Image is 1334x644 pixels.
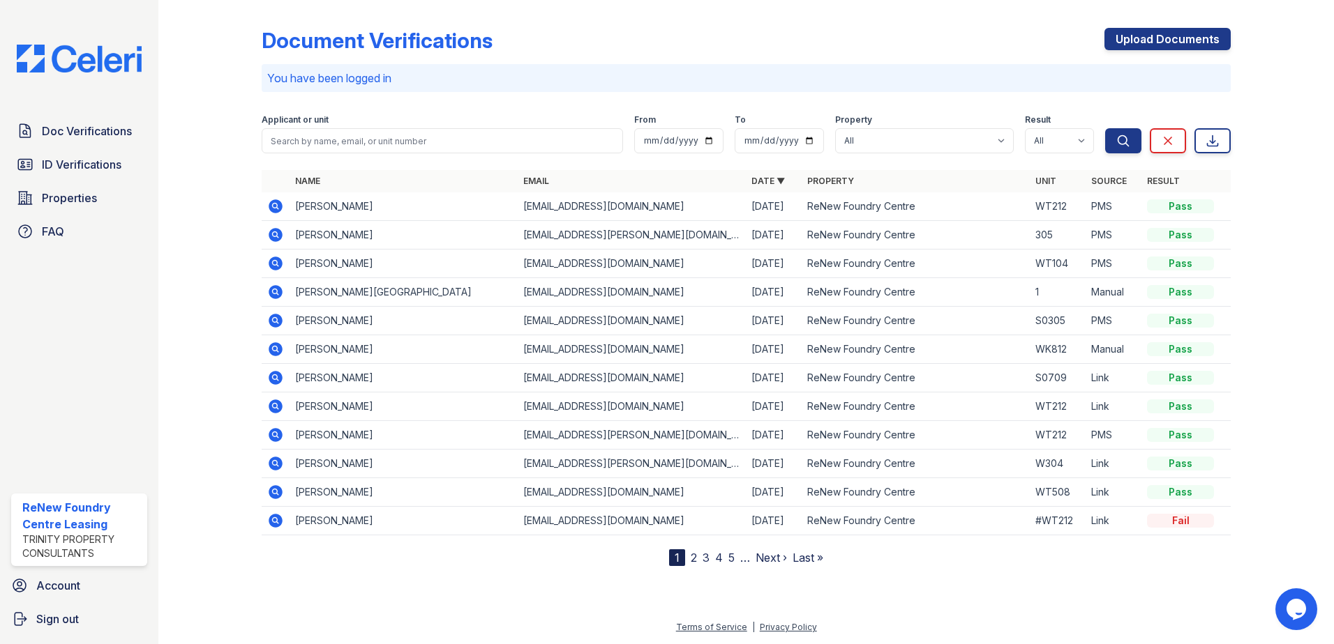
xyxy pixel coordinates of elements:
td: PMS [1086,307,1141,335]
a: Privacy Policy [760,622,817,632]
div: Pass [1147,228,1214,242]
td: ReNew Foundry Centre [802,221,1030,250]
div: ReNew Foundry Centre Leasing [22,499,142,532]
span: … [740,549,750,566]
td: WK812 [1030,335,1086,364]
td: [DATE] [746,221,802,250]
span: Account [36,577,80,594]
td: [PERSON_NAME] [290,221,518,250]
td: 1 [1030,278,1086,307]
td: PMS [1086,192,1141,221]
div: Pass [1147,199,1214,213]
td: WT212 [1030,421,1086,450]
div: Fail [1147,514,1214,528]
span: ID Verifications [42,156,121,173]
td: [DATE] [746,278,802,307]
td: W304 [1030,450,1086,478]
div: Trinity Property Consultants [22,532,142,560]
span: Properties [42,190,97,206]
a: Account [6,572,153,599]
td: [PERSON_NAME] [290,192,518,221]
td: [PERSON_NAME] [290,335,518,364]
td: [DATE] [746,478,802,507]
iframe: chat widget [1275,588,1320,630]
a: Date ▼ [751,176,785,186]
td: ReNew Foundry Centre [802,364,1030,392]
td: [EMAIL_ADDRESS][DOMAIN_NAME] [518,507,746,535]
td: [PERSON_NAME] [290,392,518,421]
td: [EMAIL_ADDRESS][DOMAIN_NAME] [518,250,746,278]
td: [DATE] [746,421,802,450]
td: [PERSON_NAME] [290,421,518,450]
td: [PERSON_NAME][GEOGRAPHIC_DATA] [290,278,518,307]
a: Unit [1035,176,1056,186]
td: [DATE] [746,364,802,392]
img: CE_Logo_Blue-a8612792a0a2168367f1c8372b55b34899dd931a85d93a1a3d3e32e68fde9ad4.png [6,45,153,72]
td: ReNew Foundry Centre [802,192,1030,221]
td: [PERSON_NAME] [290,364,518,392]
td: [PERSON_NAME] [290,478,518,507]
td: S0305 [1030,307,1086,335]
td: [DATE] [746,392,802,421]
td: ReNew Foundry Centre [802,307,1030,335]
span: Doc Verifications [42,123,132,139]
label: Applicant or unit [262,114,329,125]
a: Upload Documents [1104,28,1231,50]
td: Link [1086,507,1141,535]
td: Link [1086,364,1141,392]
td: #WT212 [1030,507,1086,535]
a: 3 [703,551,710,565]
div: Pass [1147,314,1214,328]
p: You have been logged in [267,70,1225,86]
div: Pass [1147,485,1214,499]
td: ReNew Foundry Centre [802,450,1030,478]
td: WT212 [1030,192,1086,221]
div: Pass [1147,371,1214,385]
td: Link [1086,450,1141,478]
div: 1 [669,549,685,566]
a: Next › [756,551,787,565]
a: Doc Verifications [11,117,147,145]
div: Pass [1147,256,1214,270]
td: WT104 [1030,250,1086,278]
td: ReNew Foundry Centre [802,392,1030,421]
td: ReNew Foundry Centre [802,250,1030,278]
a: Result [1147,176,1180,186]
div: | [752,622,755,632]
a: Email [523,176,549,186]
div: Pass [1147,285,1214,299]
td: Link [1086,478,1141,507]
td: [DATE] [746,507,802,535]
td: [PERSON_NAME] [290,250,518,278]
span: FAQ [42,223,64,240]
td: Manual [1086,335,1141,364]
a: ID Verifications [11,151,147,178]
td: [EMAIL_ADDRESS][DOMAIN_NAME] [518,192,746,221]
label: From [634,114,656,125]
input: Search by name, email, or unit number [262,128,623,153]
td: [DATE] [746,250,802,278]
label: Property [835,114,872,125]
td: [PERSON_NAME] [290,450,518,478]
td: PMS [1086,250,1141,278]
td: [EMAIL_ADDRESS][DOMAIN_NAME] [518,278,746,307]
td: [EMAIL_ADDRESS][DOMAIN_NAME] [518,335,746,364]
td: WT508 [1030,478,1086,507]
td: S0709 [1030,364,1086,392]
a: 5 [728,551,735,565]
td: [EMAIL_ADDRESS][DOMAIN_NAME] [518,392,746,421]
td: [DATE] [746,335,802,364]
a: 2 [691,551,697,565]
a: Properties [11,184,147,212]
td: [PERSON_NAME] [290,307,518,335]
td: ReNew Foundry Centre [802,421,1030,450]
td: ReNew Foundry Centre [802,335,1030,364]
span: Sign out [36,611,79,627]
td: [DATE] [746,307,802,335]
div: Pass [1147,457,1214,470]
td: ReNew Foundry Centre [802,278,1030,307]
a: FAQ [11,217,147,245]
td: Manual [1086,278,1141,307]
td: Link [1086,392,1141,421]
td: [EMAIL_ADDRESS][PERSON_NAME][DOMAIN_NAME] [518,221,746,250]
